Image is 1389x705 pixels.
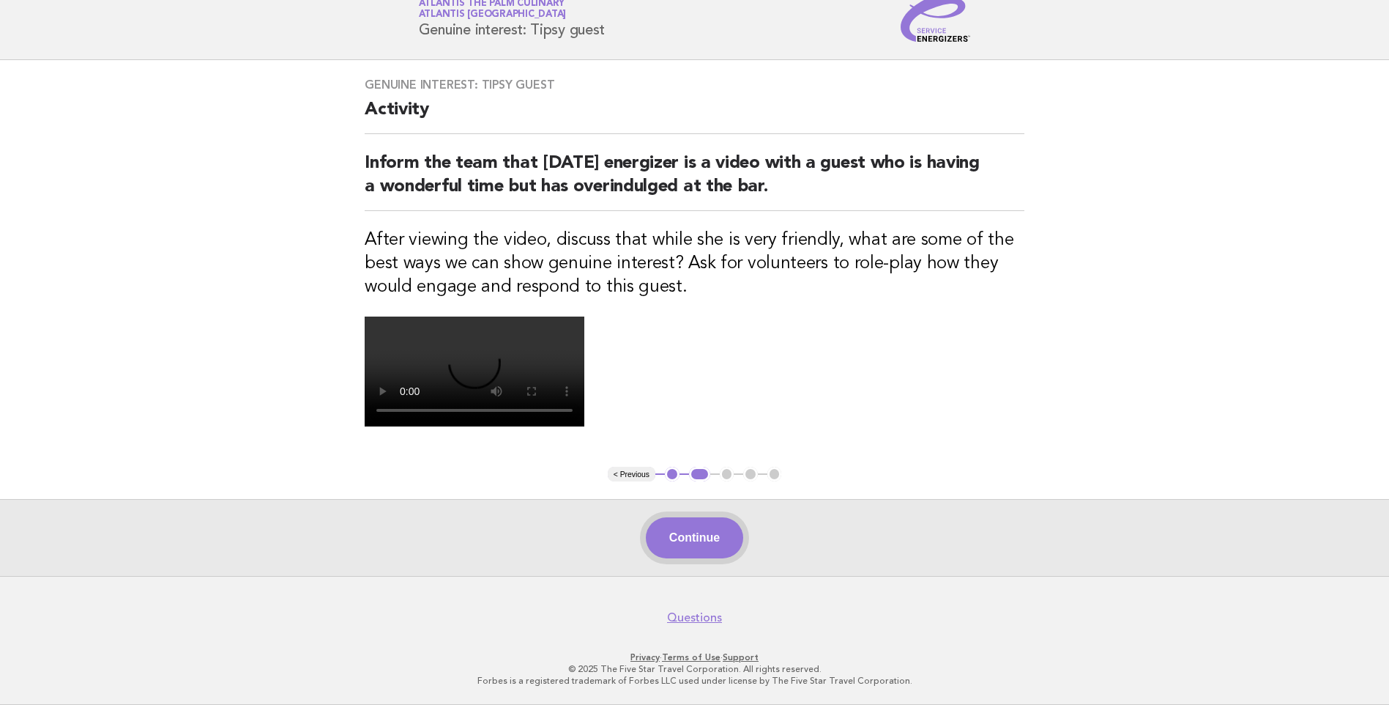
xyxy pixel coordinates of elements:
button: 2 [689,467,710,481]
a: Questions [667,610,722,625]
button: Continue [646,517,743,558]
h3: Genuine interest: Tipsy guest [365,78,1024,92]
button: < Previous [608,467,655,481]
p: © 2025 The Five Star Travel Corporation. All rights reserved. [247,663,1143,675]
h2: Activity [365,98,1024,134]
p: Forbes is a registered trademark of Forbes LLC used under license by The Five Star Travel Corpora... [247,675,1143,687]
span: Atlantis [GEOGRAPHIC_DATA] [419,10,567,20]
a: Privacy [630,652,660,662]
h3: After viewing the video, discuss that while she is very friendly, what are some of the best ways ... [365,229,1024,299]
a: Terms of Use [662,652,720,662]
p: · · [247,652,1143,663]
h2: Inform the team that [DATE] energizer is a video with a guest who is having a wonderful time but ... [365,152,1024,211]
a: Support [723,652,759,662]
button: 1 [665,467,679,481]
